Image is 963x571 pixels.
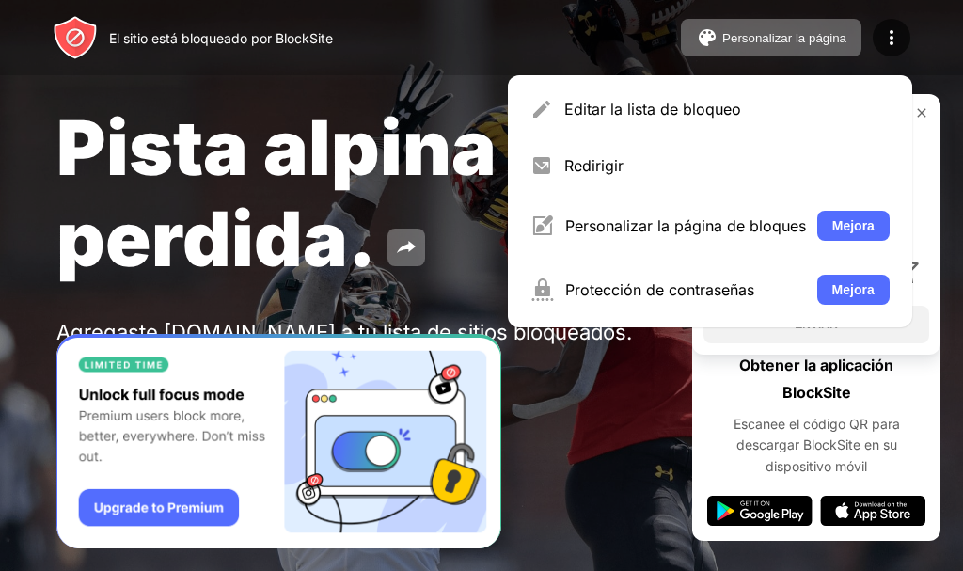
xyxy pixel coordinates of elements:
[530,278,554,301] img: menu-password.svg
[53,15,98,60] img: header-logo.svg
[56,102,497,284] font: Pista alpina perdida.
[564,156,624,175] font: Redirigir
[564,100,741,119] font: Editar la lista de bloqueo
[56,320,632,369] font: Agregaste [DOMAIN_NAME] a tu lista de sitios bloqueados. Probablemente esté allí por una razón.
[530,154,553,177] img: menu-redirect.svg
[681,19,861,56] button: Personalizar la página
[832,218,875,233] font: Mejora
[530,214,554,237] img: menu-customize.svg
[817,211,890,241] button: Mejora
[565,280,754,299] font: Protección de contraseñas
[109,30,333,46] font: El sitio está bloqueado por BlockSite
[530,98,553,120] img: menu-pencil.svg
[914,105,929,120] img: rate-us-close.svg
[565,216,806,235] font: Personalizar la página de bloques
[56,334,501,549] iframe: Banner
[832,282,875,297] font: Mejora
[880,26,903,49] img: menu-icon.svg
[395,236,418,259] img: share.svg
[722,31,846,45] font: Personalizar la página
[696,26,718,49] img: pallet.svg
[817,275,890,305] button: Mejora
